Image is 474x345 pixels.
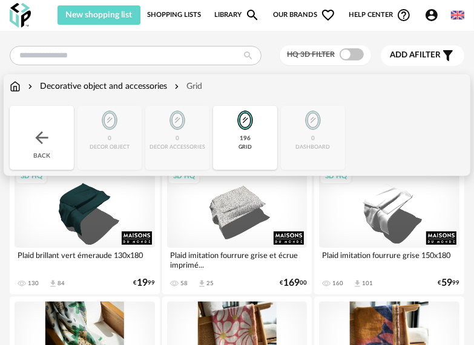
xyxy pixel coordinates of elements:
button: Add afilter Filter icon [381,45,464,66]
a: Shopping Lists [147,5,201,25]
span: Download icon [48,279,58,288]
div: Decorative object and accessories [25,80,167,92]
span: New shopping list [66,11,133,19]
a: 3D HQ Plaid imitation fourrure grise 150x180 160 Download icon 101 €5999 [314,164,464,294]
img: us [451,8,464,22]
img: svg+xml;base64,PHN2ZyB3aWR0aD0iMjQiIGhlaWdodD0iMjQiIHZpZXdCb3g9IjAgMCAyNCAyNCIgZmlsbD0ibm9uZSIgeG... [32,128,51,147]
span: Help Circle Outline icon [397,8,411,22]
span: Help centerHelp Circle Outline icon [349,8,411,22]
div: 84 [58,280,65,287]
div: € 99 [133,279,155,287]
div: 25 [206,280,214,287]
div: 58 [180,280,188,287]
div: Plaid imitation fourrure grise 150x180 [319,248,459,272]
span: Download icon [197,279,206,288]
span: Our brands [273,5,335,25]
span: 59 [441,279,452,287]
span: Account Circle icon [424,8,444,22]
a: LibraryMagnify icon [214,5,260,25]
div: Plaid brillant vert émeraude 130x180 [15,248,155,272]
div: 101 [362,280,373,287]
span: Magnify icon [245,8,260,22]
img: OXP [10,3,31,28]
div: € 99 [438,279,459,287]
span: filter [390,50,441,60]
div: Back [10,106,74,170]
img: Miroir.png [231,106,260,135]
a: 3D HQ Plaid brillant vert émeraude 130x180 130 Download icon 84 €1999 [10,164,160,294]
div: 3D HQ [320,169,352,184]
a: 3D HQ Plaid imitation fourrure grise et écrue imprimé... 58 Download icon 25 €16900 [162,164,312,294]
div: 130 [28,280,39,287]
span: 19 [137,279,148,287]
img: svg+xml;base64,PHN2ZyB3aWR0aD0iMTYiIGhlaWdodD0iMTciIHZpZXdCb3g9IjAgMCAxNiAxNyIgZmlsbD0ibm9uZSIgeG... [10,80,21,92]
div: grid [239,144,252,150]
div: € 00 [280,279,307,287]
div: 3D HQ [15,169,48,184]
div: 3D HQ [168,169,200,184]
span: HQ 3D filter [287,51,335,58]
div: 160 [332,280,343,287]
span: 169 [283,279,300,287]
span: Heart Outline icon [321,8,335,22]
span: Download icon [353,279,362,288]
span: Account Circle icon [424,8,439,22]
div: Plaid imitation fourrure grise et écrue imprimé... [167,248,308,272]
div: 196 [240,135,251,143]
span: Filter icon [441,48,455,63]
button: New shopping list [58,5,140,25]
span: Add a [390,51,415,59]
img: svg+xml;base64,PHN2ZyB3aWR0aD0iMTYiIGhlaWdodD0iMTYiIHZpZXdCb3g9IjAgMCAxNiAxNiIgZmlsbD0ibm9uZSIgeG... [25,80,35,92]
